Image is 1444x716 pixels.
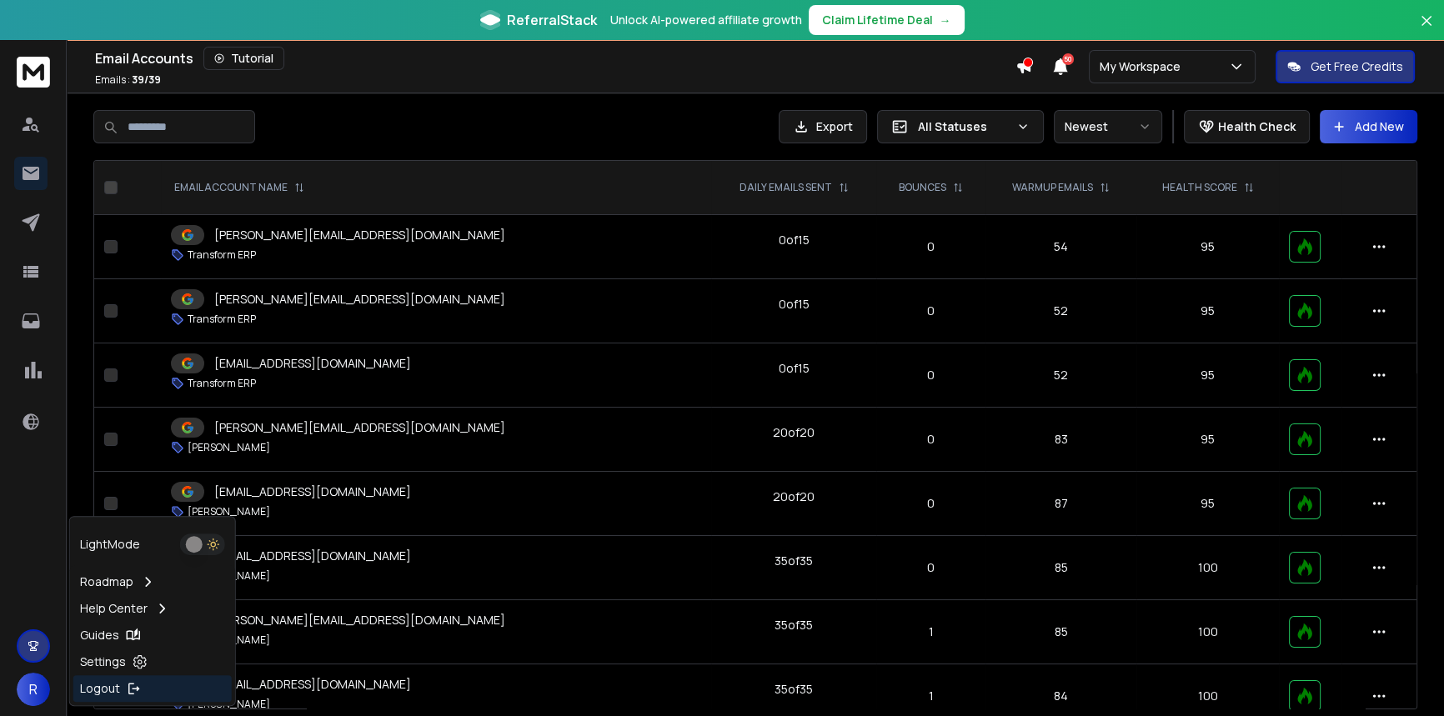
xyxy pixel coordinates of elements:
[1012,181,1093,194] p: WARMUP EMAILS
[1416,10,1437,50] button: Close banner
[899,181,946,194] p: BOUNCES
[886,303,976,319] p: 0
[203,47,284,70] button: Tutorial
[214,548,411,564] p: [EMAIL_ADDRESS][DOMAIN_NAME]
[1136,600,1280,664] td: 100
[214,291,505,308] p: [PERSON_NAME][EMAIL_ADDRESS][DOMAIN_NAME]
[214,676,411,693] p: [EMAIL_ADDRESS][DOMAIN_NAME]
[188,313,256,326] p: Transform ERP
[214,612,505,628] p: [PERSON_NAME][EMAIL_ADDRESS][DOMAIN_NAME]
[985,472,1136,536] td: 87
[779,360,810,377] div: 0 of 15
[214,355,411,372] p: [EMAIL_ADDRESS][DOMAIN_NAME]
[1136,215,1280,279] td: 95
[985,600,1136,664] td: 85
[174,181,304,194] div: EMAIL ACCOUNT NAME
[918,118,1010,135] p: All Statuses
[1136,408,1280,472] td: 95
[886,238,976,255] p: 0
[985,536,1136,600] td: 85
[775,617,813,633] div: 35 of 35
[773,424,815,441] div: 20 of 20
[985,215,1136,279] td: 54
[1062,53,1074,65] span: 50
[779,110,867,143] button: Export
[1162,181,1237,194] p: HEALTH SCORE
[940,12,951,28] span: →
[1218,118,1296,135] p: Health Check
[80,627,119,643] p: Guides
[779,296,810,313] div: 0 of 15
[188,377,256,390] p: Transform ERP
[985,408,1136,472] td: 83
[1100,58,1187,75] p: My Workspace
[775,681,813,698] div: 35 of 35
[740,181,832,194] p: DAILY EMAILS SENT
[73,648,232,675] a: Settings
[95,47,1015,70] div: Email Accounts
[214,227,505,243] p: [PERSON_NAME][EMAIL_ADDRESS][DOMAIN_NAME]
[1320,110,1417,143] button: Add New
[73,595,232,622] a: Help Center
[775,553,813,569] div: 35 of 35
[886,431,976,448] p: 0
[985,279,1136,343] td: 52
[214,483,411,500] p: [EMAIL_ADDRESS][DOMAIN_NAME]
[1136,343,1280,408] td: 95
[73,622,232,648] a: Guides
[17,673,50,706] button: R
[985,343,1136,408] td: 52
[80,600,148,617] p: Help Center
[809,5,965,35] button: Claim Lifetime Deal→
[1054,110,1162,143] button: Newest
[886,559,976,576] p: 0
[1136,472,1280,536] td: 95
[188,505,270,518] p: [PERSON_NAME]
[610,12,802,28] p: Unlock AI-powered affiliate growth
[188,441,270,454] p: [PERSON_NAME]
[80,653,126,670] p: Settings
[132,73,161,87] span: 39 / 39
[779,232,810,248] div: 0 of 15
[1136,279,1280,343] td: 95
[886,688,976,704] p: 1
[214,419,505,436] p: [PERSON_NAME][EMAIL_ADDRESS][DOMAIN_NAME]
[80,573,133,590] p: Roadmap
[507,10,597,30] span: ReferralStack
[773,488,815,505] div: 20 of 20
[73,568,232,595] a: Roadmap
[1184,110,1310,143] button: Health Check
[1276,50,1415,83] button: Get Free Credits
[1311,58,1403,75] p: Get Free Credits
[1136,536,1280,600] td: 100
[95,73,161,87] p: Emails :
[188,248,256,262] p: Transform ERP
[80,536,140,553] p: Light Mode
[886,623,976,640] p: 1
[886,367,976,383] p: 0
[80,680,120,697] p: Logout
[886,495,976,512] p: 0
